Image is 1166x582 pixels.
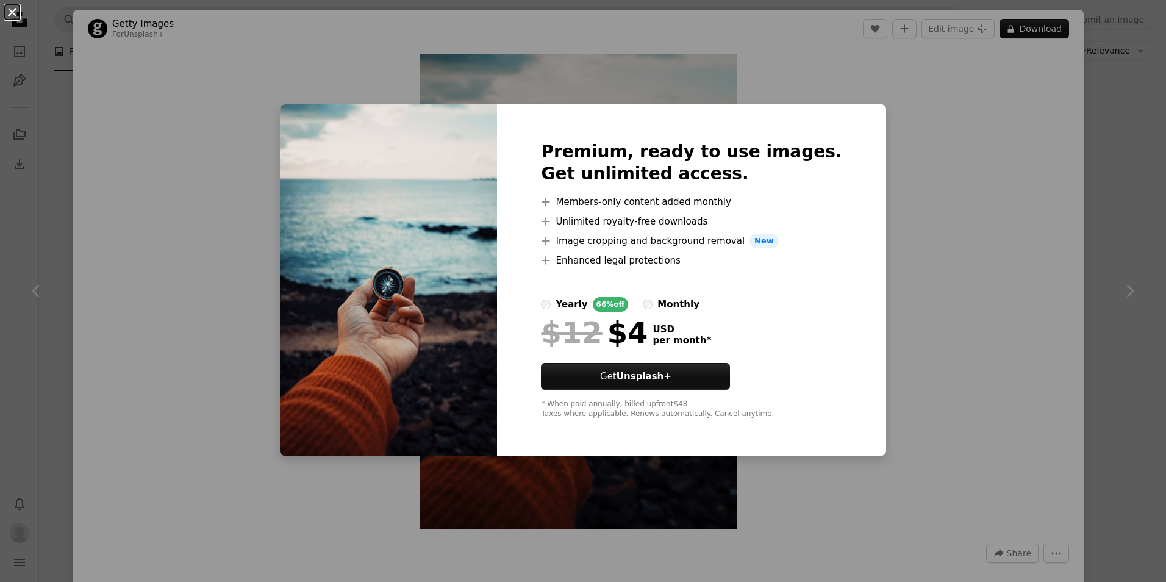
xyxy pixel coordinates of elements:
div: 66% off [593,297,629,312]
span: per month * [653,335,711,346]
h2: Premium, ready to use images. Get unlimited access. [541,141,842,185]
span: USD [653,324,711,335]
div: monthly [657,297,699,312]
li: Image cropping and background removal [541,234,842,248]
li: Members-only content added monthly [541,195,842,209]
strong: Unsplash+ [617,371,671,382]
li: Enhanced legal protections [541,253,842,268]
input: yearly66%off [541,300,551,309]
div: $4 [541,317,648,348]
span: New [749,234,779,248]
span: $12 [541,317,602,348]
input: monthly [643,300,653,309]
li: Unlimited royalty-free downloads [541,214,842,229]
a: GetUnsplash+ [541,363,730,390]
div: * When paid annually, billed upfront $48 Taxes where applicable. Renews automatically. Cancel any... [541,400,842,419]
div: yearly [556,297,587,312]
img: premium_photo-1663050846133-e9e746086425 [280,104,497,456]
